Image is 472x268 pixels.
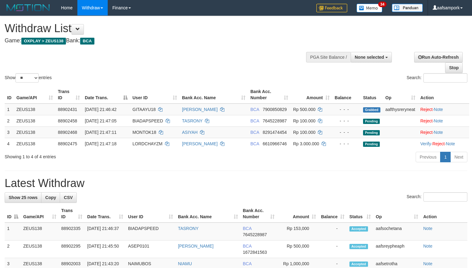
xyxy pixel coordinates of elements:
[347,205,373,223] th: Status: activate to sort column ascending
[250,118,259,123] span: BCA
[420,130,433,135] a: Reject
[64,195,73,200] span: CSV
[418,138,469,149] td: · ·
[418,86,469,104] th: Action
[5,138,14,149] td: 4
[5,223,21,240] td: 1
[85,130,116,135] span: [DATE] 21:47:11
[423,261,432,266] a: Note
[407,192,467,202] label: Search:
[450,152,467,162] a: Next
[175,205,240,223] th: Bank Acc. Name: activate to sort column ascending
[5,177,467,189] h1: Latest Withdraw
[250,141,259,146] span: BCA
[14,86,55,104] th: Game/API: activate to sort column ascending
[361,86,383,104] th: Status
[418,104,469,115] td: ·
[182,107,218,112] a: [PERSON_NAME]
[277,205,318,223] th: Amount: activate to sort column ascending
[5,22,309,35] h1: Withdraw List
[21,38,66,45] span: OXPLAY > ZEUS138
[80,38,94,45] span: BCA
[383,104,418,115] td: aafthysreryneat
[5,104,14,115] td: 1
[420,118,433,123] a: Reject
[335,141,358,147] div: - - -
[59,223,85,240] td: 88902335
[335,129,358,135] div: - - -
[58,130,77,135] span: 88902468
[126,240,175,258] td: ASEP0101
[85,223,126,240] td: [DATE] 21:46:37
[318,205,347,223] th: Balance: activate to sort column ascending
[373,240,421,258] td: aafsreypheaph
[132,118,163,123] span: BIADAPSPEED
[277,223,318,240] td: Rp 153,000
[263,130,287,135] span: Copy 8291474454 to clipboard
[5,38,309,44] h4: Game: Bank:
[440,152,451,162] a: 1
[58,141,77,146] span: 88902475
[293,107,315,112] span: Rp 500.000
[434,107,443,112] a: Note
[15,73,39,83] select: Showentries
[363,142,380,147] span: Pending
[349,226,368,232] span: Accepted
[5,151,192,160] div: Showing 1 to 4 of 4 entries
[392,4,423,12] img: panduan.png
[243,250,267,255] span: Copy 1672841563 to clipboard
[306,52,351,62] div: PGA Site Balance /
[349,262,368,267] span: Accepted
[423,73,467,83] input: Search:
[357,4,383,12] img: Button%20Memo.svg
[182,141,218,146] a: [PERSON_NAME]
[45,195,56,200] span: Copy
[85,118,116,123] span: [DATE] 21:47:05
[59,205,85,223] th: Trans ID: activate to sort column ascending
[130,86,180,104] th: User ID: activate to sort column ascending
[446,141,455,146] a: Note
[291,86,332,104] th: Amount: activate to sort column ascending
[178,261,192,266] a: NIAMU
[335,118,358,124] div: - - -
[132,130,156,135] span: MONTOK18
[59,240,85,258] td: 88902295
[5,192,41,203] a: Show 25 rows
[182,130,197,135] a: ASIYAH
[420,107,433,112] a: Reject
[407,73,467,83] label: Search:
[293,130,315,135] span: Rp 100.000
[293,118,315,123] span: Rp 100.000
[21,240,59,258] td: ZEUS138
[58,118,77,123] span: 88902458
[373,223,421,240] td: aafsochetana
[14,104,55,115] td: ZEUS138
[243,244,252,249] span: BCA
[363,119,380,124] span: Pending
[14,115,55,126] td: ZEUS138
[132,107,156,112] span: GITAAYU18
[373,205,421,223] th: Op: activate to sort column ascending
[126,223,175,240] td: BIADAPSPEED
[434,130,443,135] a: Note
[21,205,59,223] th: Game/API: activate to sort column ascending
[5,86,14,104] th: ID
[416,152,440,162] a: Previous
[263,107,287,112] span: Copy 7900850829 to clipboard
[178,226,199,231] a: TASRONY
[293,141,319,146] span: Rp 3.000.000
[378,2,387,7] span: 34
[14,138,55,149] td: ZEUS138
[434,118,443,123] a: Note
[383,86,418,104] th: Op: activate to sort column ascending
[58,107,77,112] span: 88902431
[85,107,116,112] span: [DATE] 21:46:42
[420,141,431,146] a: Verify
[332,86,361,104] th: Balance
[418,115,469,126] td: ·
[85,205,126,223] th: Date Trans.: activate to sort column ascending
[9,195,37,200] span: Show 25 rows
[263,141,287,146] span: Copy 6610966746 to clipboard
[423,192,467,202] input: Search:
[318,223,347,240] td: -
